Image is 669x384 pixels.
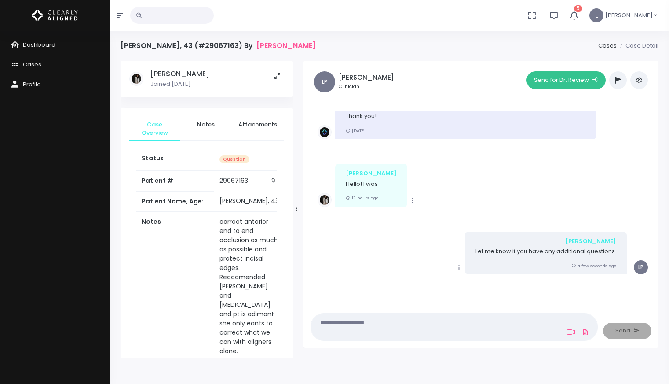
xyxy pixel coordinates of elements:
[598,41,617,50] a: Cases
[136,120,173,137] span: Case Overview
[617,41,658,50] li: Case Detail
[346,169,397,178] div: [PERSON_NAME]
[580,324,591,340] a: Add Files
[256,41,316,50] a: [PERSON_NAME]
[589,8,603,22] span: L
[136,148,214,171] th: Status
[339,83,394,90] small: Clinician
[136,191,214,211] th: Patient Name, Age:
[238,120,277,129] span: Attachments
[634,260,648,274] span: LP
[339,74,394,81] h5: [PERSON_NAME]
[219,155,249,164] span: Question
[187,120,224,129] span: Notes
[346,128,366,133] small: [DATE]
[214,191,284,211] td: [PERSON_NAME], 43
[574,5,582,12] span: 5
[346,180,397,188] p: Hello! I was
[314,71,335,92] span: LP
[605,11,653,20] span: [PERSON_NAME]
[23,80,41,89] span: Profile
[136,211,214,361] th: Notes
[136,171,214,192] th: Patient #
[150,70,209,78] h5: [PERSON_NAME]
[23,60,41,69] span: Cases
[475,237,616,246] div: [PERSON_NAME]
[23,41,55,49] span: Dashboard
[121,41,316,50] h4: [PERSON_NAME], 43 (#29067163) By
[214,171,284,191] td: 29067163
[121,61,293,358] div: scrollable content
[565,329,577,336] a: Add Loom Video
[571,263,616,269] small: a few seconds ago
[526,71,606,89] button: Send for Dr. Review
[150,80,209,89] p: Joined [DATE]
[32,6,78,25] img: Logo Horizontal
[475,247,616,256] p: Let me know if you have any additional questions.
[214,211,284,361] td: correct anterior end to end occlusion as much as possible and protect incisal edges. Reccomended ...
[346,195,378,201] small: 13 hours ago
